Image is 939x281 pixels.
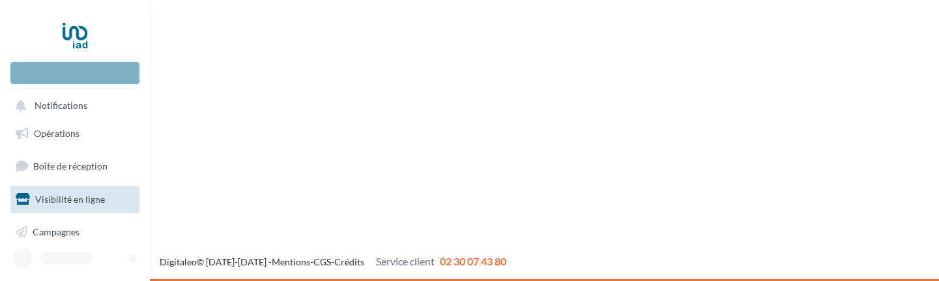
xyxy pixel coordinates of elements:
[334,256,364,267] a: Crédits
[8,120,142,147] a: Opérations
[8,152,142,180] a: Boîte de réception
[8,218,142,246] a: Campagnes
[376,255,435,267] span: Service client
[10,62,139,84] div: Nouvelle campagne
[34,128,79,139] span: Opérations
[33,226,79,237] span: Campagnes
[8,186,142,213] a: Visibilité en ligne
[35,194,105,205] span: Visibilité en ligne
[272,256,310,267] a: Mentions
[313,256,331,267] a: CGS
[160,256,506,267] span: © [DATE]-[DATE] - - -
[160,256,197,267] a: Digitaleo
[440,255,506,267] span: 02 30 07 43 80
[35,100,87,111] span: Notifications
[33,160,108,171] span: Boîte de réception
